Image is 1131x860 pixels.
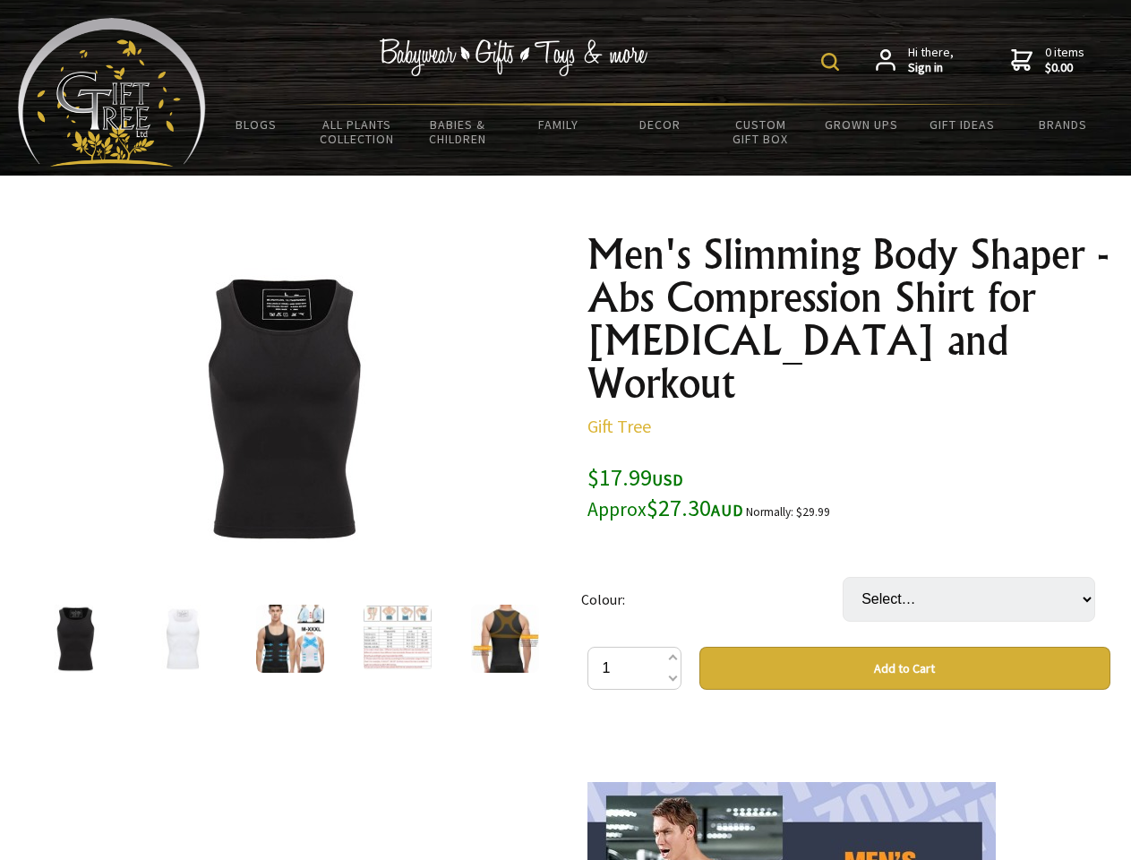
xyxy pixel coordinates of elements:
button: Add to Cart [699,647,1110,690]
a: Decor [609,106,710,143]
img: product search [821,53,839,71]
img: Men's Slimming Body Shaper - Abs Compression Shirt for Gynecomastia and Workout [471,605,539,673]
a: Gift Tree [587,415,651,437]
img: Men's Slimming Body Shaper - Abs Compression Shirt for Gynecomastia and Workout [143,268,423,547]
a: Custom Gift Box [710,106,811,158]
span: USD [652,469,683,490]
a: All Plants Collection [307,106,408,158]
span: AUD [711,500,743,520]
img: Babywear - Gifts - Toys & more [380,39,648,76]
a: Brands [1013,106,1114,143]
img: Men's Slimming Body Shaper - Abs Compression Shirt for Gynecomastia and Workout [256,605,324,673]
strong: $0.00 [1045,60,1084,76]
a: Babies & Children [407,106,509,158]
img: Men's Slimming Body Shaper - Abs Compression Shirt for Gynecomastia and Workout [364,605,432,673]
a: Grown Ups [810,106,912,143]
span: Hi there, [908,45,954,76]
a: Gift Ideas [912,106,1013,143]
a: Family [509,106,610,143]
a: BLOGS [206,106,307,143]
img: Men's Slimming Body Shaper - Abs Compression Shirt for Gynecomastia and Workout [41,605,109,673]
a: Hi there,Sign in [876,45,954,76]
small: Approx [587,497,647,521]
td: Colour: [581,552,843,647]
strong: Sign in [908,60,954,76]
img: Babyware - Gifts - Toys and more... [18,18,206,167]
a: 0 items$0.00 [1011,45,1084,76]
img: Men's Slimming Body Shaper - Abs Compression Shirt for Gynecomastia and Workout [149,605,217,673]
h1: Men's Slimming Body Shaper - Abs Compression Shirt for [MEDICAL_DATA] and Workout [587,233,1110,405]
span: 0 items [1045,44,1084,76]
span: $17.99 $27.30 [587,462,743,522]
small: Normally: $29.99 [746,504,830,520]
